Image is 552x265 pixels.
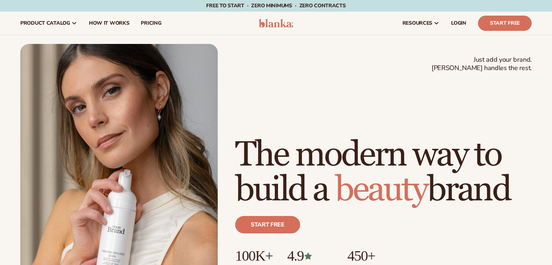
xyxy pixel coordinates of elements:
[287,248,333,264] p: 4.9
[335,168,427,211] span: beauty
[89,20,130,26] span: How It Works
[259,19,293,28] img: logo
[83,12,135,35] a: How It Works
[20,20,70,26] span: product catalog
[432,56,532,73] span: Just add your brand. [PERSON_NAME] handles the rest.
[451,20,466,26] span: LOGIN
[402,20,432,26] span: resources
[235,216,300,233] a: Start free
[206,2,345,9] span: Free to start · ZERO minimums · ZERO contracts
[445,12,472,35] a: LOGIN
[135,12,167,35] a: pricing
[141,20,161,26] span: pricing
[397,12,445,35] a: resources
[15,12,83,35] a: product catalog
[235,248,273,264] p: 100K+
[235,138,532,207] h1: The modern way to build a brand
[478,16,532,31] a: Start Free
[347,248,402,264] p: 450+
